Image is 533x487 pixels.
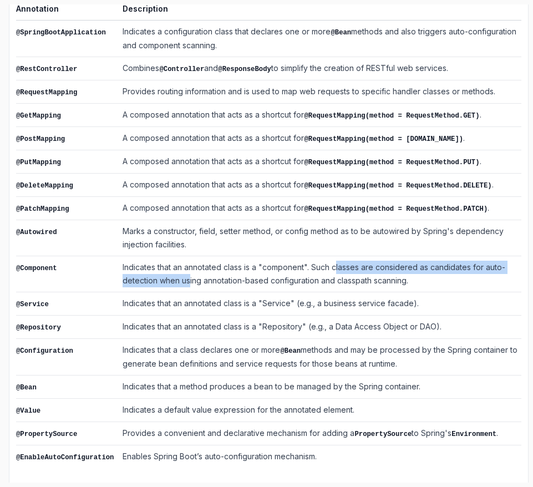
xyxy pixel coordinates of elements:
td: A composed annotation that acts as a shortcut for . [118,127,521,150]
code: PropertySource [354,430,412,438]
code: @EnableAutoConfiguration [16,454,114,461]
td: Indicates that an annotated class is a "component". Such classes are considered as candidates for... [118,256,521,292]
code: @RequestMapping(method = RequestMethod.PATCH) [304,205,488,213]
code: @RequestMapping(method = RequestMethod.PUT) [304,159,479,166]
code: @Bean [331,29,351,37]
code: Environment [451,430,496,438]
code: @RequestMapping(method = [DOMAIN_NAME]) [304,135,463,143]
code: @Service [16,301,49,308]
code: @Value [16,407,40,415]
code: @RequestMapping(method = RequestMethod.GET) [304,112,479,120]
td: Indicates that a class declares one or more methods and may be processed by the Spring container ... [118,339,521,376]
code: @SpringBootApplication [16,29,106,37]
td: Enables Spring Boot’s auto-configuration mechanism. [118,445,521,469]
code: @Component [16,265,57,272]
td: Provides routing information and is used to map web requests to specific handler classes or methods. [118,80,521,104]
td: Marks a constructor, field, setter method, or config method as to be autowired by Spring's depend... [118,220,521,256]
code: @RestController [16,65,77,73]
code: @Autowired [16,229,57,236]
code: @GetMapping [16,112,61,120]
td: Indicates a configuration class that declares one or more methods and also triggers auto-configur... [118,21,521,57]
code: @RequestMapping [16,89,77,97]
td: Combines and to simplify the creation of RESTful web services. [118,57,521,80]
th: Description [118,2,521,21]
td: Provides a convenient and declarative mechanism for adding a to Spring's . [118,422,521,445]
code: @PutMapping [16,159,61,166]
code: @Controller [159,65,204,73]
code: @ResponseBody [218,65,271,73]
td: Indicates that an annotated class is a "Service" (e.g., a business service facade). [118,292,521,316]
code: @Repository [16,324,61,332]
code: @PatchMapping [16,205,69,213]
td: Indicates that a method produces a bean to be managed by the Spring container. [118,376,521,399]
td: A composed annotation that acts as a shortcut for . [118,174,521,197]
code: @PropertySource [16,430,77,438]
td: A composed annotation that acts as a shortcut for . [118,197,521,220]
code: @Configuration [16,347,73,355]
td: A composed annotation that acts as a shortcut for . [118,104,521,127]
td: A composed annotation that acts as a shortcut for . [118,150,521,174]
code: @Bean [280,347,301,355]
th: Annotation [16,2,118,21]
code: @Bean [16,384,37,392]
code: @DeleteMapping [16,182,73,190]
td: Indicates a default value expression for the annotated element. [118,399,521,422]
code: @RequestMapping(method = RequestMethod.DELETE) [304,182,491,190]
td: Indicates that an annotated class is a "Repository" (e.g., a Data Access Object or DAO). [118,316,521,339]
code: @PostMapping [16,135,65,143]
